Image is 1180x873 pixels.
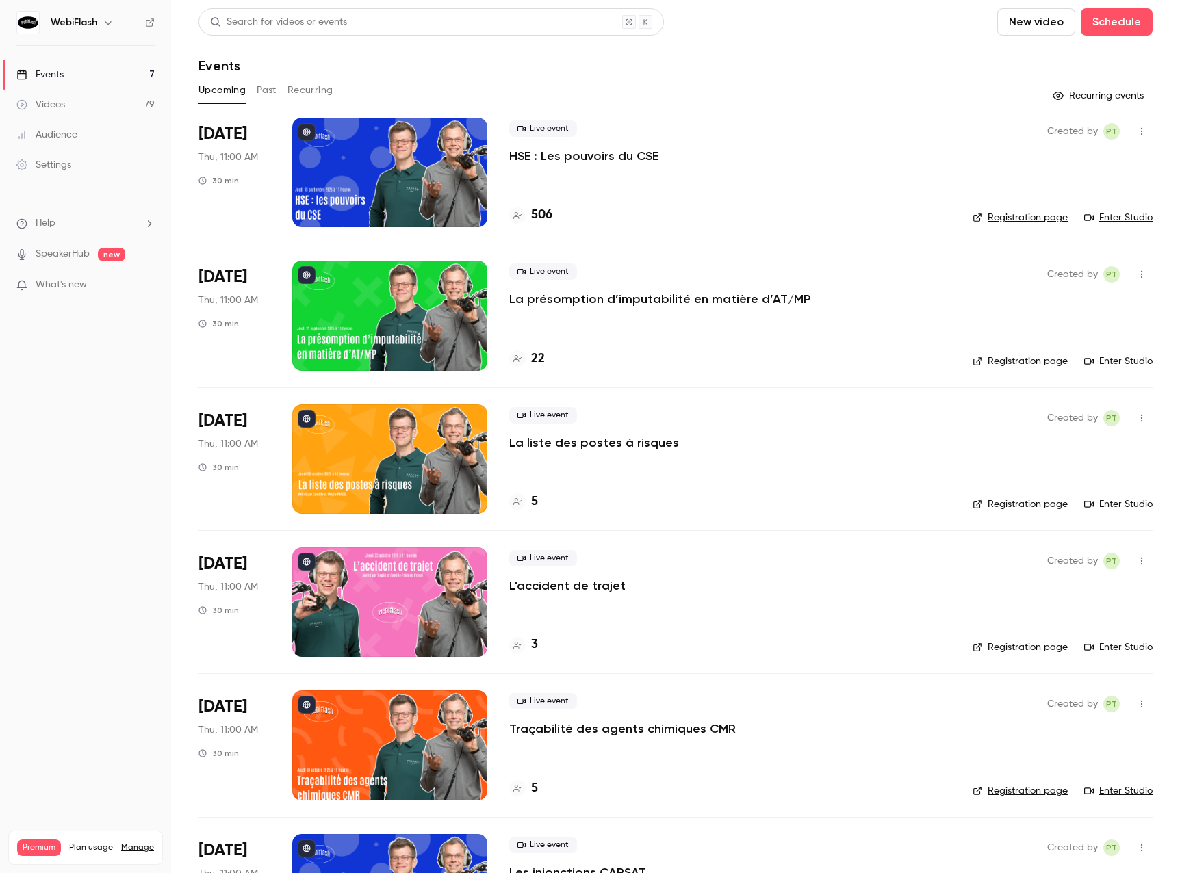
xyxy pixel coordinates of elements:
[198,123,247,145] span: [DATE]
[1047,266,1098,283] span: Created by
[1047,410,1098,426] span: Created by
[257,79,277,101] button: Past
[1106,553,1117,569] span: PT
[198,404,270,514] div: Oct 9 Thu, 11:00 AM (Europe/Paris)
[509,550,577,566] span: Live event
[509,779,538,798] a: 5
[531,779,538,798] h4: 5
[69,842,113,853] span: Plan usage
[210,15,347,29] div: Search for videos or events
[36,278,87,292] span: What's new
[1103,266,1120,283] span: Pauline TERRIEN
[1084,354,1153,368] a: Enter Studio
[531,636,538,654] h4: 3
[1084,784,1153,798] a: Enter Studio
[509,636,538,654] a: 3
[198,605,239,616] div: 30 min
[973,640,1068,654] a: Registration page
[198,318,239,329] div: 30 min
[198,437,258,451] span: Thu, 11:00 AM
[198,723,258,737] span: Thu, 11:00 AM
[198,410,247,432] span: [DATE]
[16,98,65,112] div: Videos
[17,12,39,34] img: WebiFlash
[16,68,64,81] div: Events
[509,120,577,137] span: Live event
[509,206,552,224] a: 506
[16,128,77,142] div: Audience
[198,294,258,307] span: Thu, 11:00 AM
[509,837,577,853] span: Live event
[1106,266,1117,283] span: PT
[1084,640,1153,654] a: Enter Studio
[1047,553,1098,569] span: Created by
[121,842,154,853] a: Manage
[1106,696,1117,712] span: PT
[509,350,545,368] a: 22
[17,839,61,856] span: Premium
[1106,123,1117,140] span: PT
[16,158,71,172] div: Settings
[509,148,658,164] a: HSE : Les pouvoirs du CSE
[1084,211,1153,224] a: Enter Studio
[1084,497,1153,511] a: Enter Studio
[198,696,247,718] span: [DATE]
[509,263,577,280] span: Live event
[973,784,1068,798] a: Registration page
[509,493,538,511] a: 5
[1103,553,1120,569] span: Pauline TERRIEN
[198,57,240,74] h1: Events
[36,247,90,261] a: SpeakerHub
[198,547,270,657] div: Oct 23 Thu, 11:00 AM (Europe/Paris)
[509,407,577,424] span: Live event
[531,493,538,511] h4: 5
[973,354,1068,368] a: Registration page
[198,261,270,370] div: Sep 25 Thu, 11:00 AM (Europe/Paris)
[1106,839,1117,856] span: PT
[198,462,239,473] div: 30 min
[1103,410,1120,426] span: Pauline TERRIEN
[198,79,246,101] button: Upcoming
[198,266,247,288] span: [DATE]
[198,151,258,164] span: Thu, 11:00 AM
[198,553,247,575] span: [DATE]
[1103,123,1120,140] span: Pauline TERRIEN
[531,206,552,224] h4: 506
[51,16,97,29] h6: WebiFlash
[509,434,679,451] a: La liste des postes à risques
[531,350,545,368] h4: 22
[1047,696,1098,712] span: Created by
[1106,410,1117,426] span: PT
[36,216,55,231] span: Help
[509,720,736,737] a: Traçabilité des agents chimiques CMR
[1047,123,1098,140] span: Created by
[1103,839,1120,856] span: Pauline TERRIEN
[198,690,270,800] div: Oct 30 Thu, 11:00 AM (Europe/Paris)
[16,216,155,231] li: help-dropdown-opener
[198,748,239,759] div: 30 min
[973,211,1068,224] a: Registration page
[198,580,258,594] span: Thu, 11:00 AM
[198,175,239,186] div: 30 min
[509,577,626,594] a: L'accident de trajet
[509,693,577,709] span: Live event
[1047,85,1153,107] button: Recurring events
[1103,696,1120,712] span: Pauline TERRIEN
[98,248,125,261] span: new
[287,79,333,101] button: Recurring
[997,8,1075,36] button: New video
[973,497,1068,511] a: Registration page
[198,839,247,861] span: [DATE]
[1081,8,1153,36] button: Schedule
[198,118,270,227] div: Sep 18 Thu, 11:00 AM (Europe/Paris)
[1047,839,1098,856] span: Created by
[509,291,810,307] a: La présomption d’imputabilité en matière d’AT/MP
